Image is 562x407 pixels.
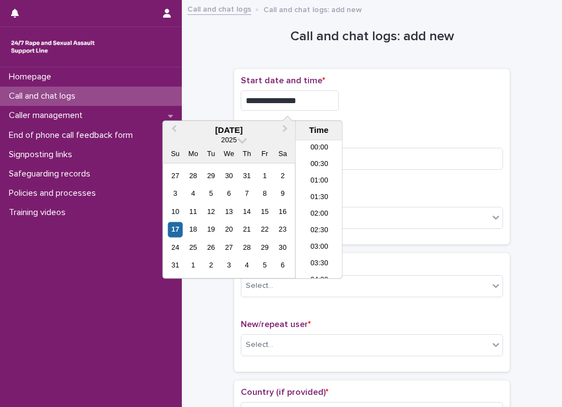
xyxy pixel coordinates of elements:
div: Choose Thursday, August 7th, 2025 [239,186,254,201]
div: Choose Saturday, August 16th, 2025 [275,204,290,219]
div: Choose Wednesday, July 30th, 2025 [221,168,236,183]
div: Choose Thursday, August 28th, 2025 [239,240,254,255]
div: Choose Sunday, August 17th, 2025 [168,222,183,237]
li: 00:00 [296,141,343,157]
div: Choose Sunday, August 10th, 2025 [168,204,183,219]
p: End of phone call feedback form [4,130,142,141]
div: Choose Monday, August 18th, 2025 [186,222,201,237]
div: Choose Sunday, August 24th, 2025 [168,240,183,255]
li: 04:00 [296,273,343,290]
div: Sa [275,147,290,162]
div: Choose Friday, August 22nd, 2025 [257,222,272,237]
button: Previous Month [164,122,182,140]
div: Choose Wednesday, August 20th, 2025 [221,222,236,237]
div: Choose Tuesday, August 5th, 2025 [204,186,219,201]
div: Choose Thursday, September 4th, 2025 [239,258,254,273]
div: Choose Monday, July 28th, 2025 [186,168,201,183]
h1: Call and chat logs: add new [234,29,510,45]
div: Select... [246,339,273,351]
p: Safeguarding records [4,169,99,179]
li: 03:00 [296,240,343,256]
div: Select... [246,280,273,292]
div: Time [299,125,339,135]
span: Country (if provided) [241,388,328,397]
div: Choose Wednesday, August 27th, 2025 [221,240,236,255]
a: Call and chat logs [187,2,251,15]
p: Training videos [4,207,74,218]
div: Th [239,147,254,162]
div: Choose Monday, August 4th, 2025 [186,186,201,201]
div: Choose Tuesday, August 26th, 2025 [204,240,219,255]
div: Choose Friday, August 29th, 2025 [257,240,272,255]
div: Choose Saturday, September 6th, 2025 [275,258,290,273]
li: 01:00 [296,174,343,190]
p: Signposting links [4,149,81,160]
div: Choose Tuesday, August 19th, 2025 [204,222,219,237]
li: 03:30 [296,256,343,273]
div: Choose Sunday, July 27th, 2025 [168,168,183,183]
div: Fr [257,147,272,162]
div: Choose Tuesday, September 2nd, 2025 [204,258,219,273]
img: rhQMoQhaT3yELyF149Cw [9,36,97,58]
div: Choose Tuesday, August 12th, 2025 [204,204,219,219]
div: Choose Wednesday, August 13th, 2025 [221,204,236,219]
li: 02:00 [296,207,343,223]
div: Choose Wednesday, August 6th, 2025 [221,186,236,201]
div: Choose Thursday, August 14th, 2025 [239,204,254,219]
div: Choose Monday, September 1st, 2025 [186,258,201,273]
div: Choose Friday, August 8th, 2025 [257,186,272,201]
div: Tu [204,147,219,162]
div: Choose Monday, August 11th, 2025 [186,204,201,219]
div: Choose Saturday, August 23rd, 2025 [275,222,290,237]
li: 02:30 [296,223,343,240]
div: Choose Sunday, August 3rd, 2025 [168,186,183,201]
li: 01:30 [296,190,343,207]
span: New/repeat user [241,320,311,329]
div: Choose Saturday, August 2nd, 2025 [275,168,290,183]
div: Choose Friday, August 15th, 2025 [257,204,272,219]
p: Policies and processes [4,188,105,199]
div: We [221,147,236,162]
p: Caller management [4,110,91,121]
div: [DATE] [163,125,295,135]
div: Choose Wednesday, September 3rd, 2025 [221,258,236,273]
span: 2025 [221,136,236,144]
div: Choose Tuesday, July 29th, 2025 [204,168,219,183]
div: Su [168,147,183,162]
p: Call and chat logs [4,91,84,101]
div: Mo [186,147,201,162]
div: Choose Friday, August 1st, 2025 [257,168,272,183]
div: Choose Friday, September 5th, 2025 [257,258,272,273]
div: Choose Saturday, August 9th, 2025 [275,186,290,201]
div: Choose Monday, August 25th, 2025 [186,240,201,255]
div: Choose Sunday, August 31st, 2025 [168,258,183,273]
button: Next Month [278,122,295,140]
span: Start date and time [241,76,325,85]
p: Homepage [4,72,60,82]
div: Choose Thursday, August 21st, 2025 [239,222,254,237]
div: Choose Saturday, August 30th, 2025 [275,240,290,255]
p: Call and chat logs: add new [263,3,362,15]
div: month 2025-08 [166,167,291,275]
div: Choose Thursday, July 31st, 2025 [239,168,254,183]
li: 00:30 [296,157,343,174]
